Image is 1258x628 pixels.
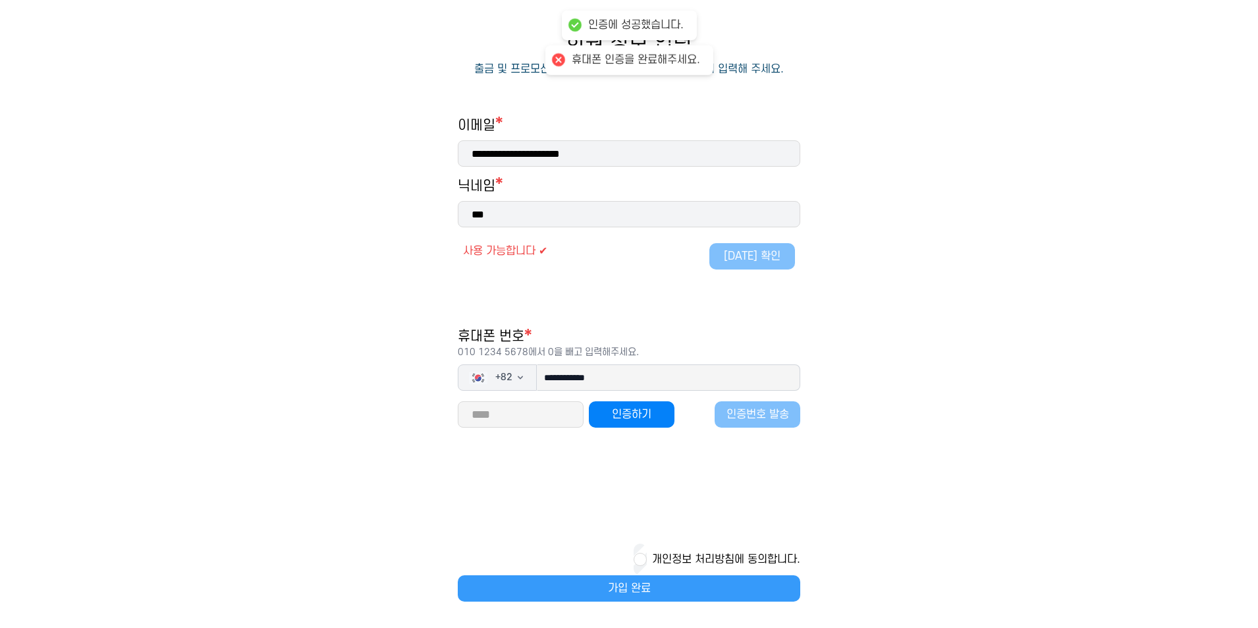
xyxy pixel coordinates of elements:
button: 인증번호 발송 [715,401,800,428]
p: 010 1234 5678에서 0을 빼고 입력해주세요. [458,346,800,359]
button: 인증하기 [589,401,674,428]
h1: 휴대폰 번호 [458,328,800,359]
h1: 닉네임 [458,177,495,196]
span: + 82 [495,371,512,384]
h1: 이메일 [458,117,800,135]
div: 휴대폰 인증을 완료해주세요. [572,53,700,67]
p: 회원 정보 입력 [458,32,800,56]
button: 가입 완료 [458,575,800,602]
div: 인증에 성공했습니다. [588,18,684,32]
p: 출금 및 프로모션 안내를 위해 필요한 정보이니 정확히 입력해 주세요. [474,61,784,77]
button: 개인정보 처리방침에 동의합니다. [652,552,800,567]
button: [DATE] 확인 [709,243,795,270]
div: 사용 가능합니다 ✔ [463,243,795,259]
